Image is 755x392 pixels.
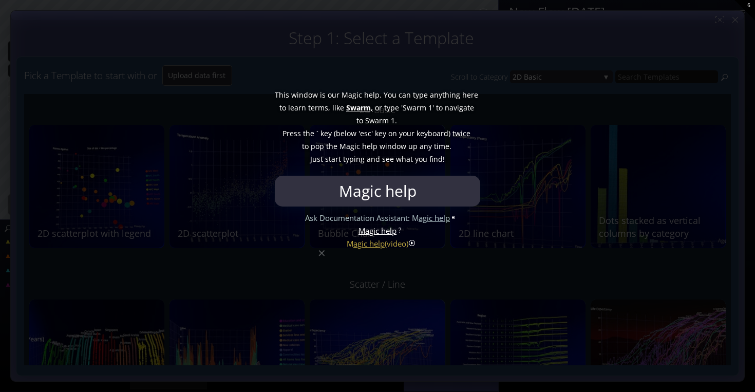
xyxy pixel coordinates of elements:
span: help [362,140,377,153]
span: find! [429,153,445,165]
input: Type to search [277,176,478,207]
span: agic help [419,213,450,223]
span: the [303,127,314,140]
span: You [384,88,397,101]
span: learn [288,101,306,114]
div: M (video) [347,237,408,250]
span: ` [316,127,318,140]
span: you [415,153,427,165]
span: the [326,140,337,153]
span: pop [311,140,324,153]
span: 1. [391,114,397,127]
span: 'esc' [358,127,373,140]
span: terms, [308,101,330,114]
span: agic help [353,238,385,249]
span: window [380,140,406,153]
span: can [399,88,411,101]
span: Magic [342,88,362,101]
span: time. [434,140,451,153]
span: Swarm [365,114,389,127]
span: up [408,140,418,153]
span: (below [334,127,356,140]
span: to [356,114,363,127]
span: to [436,101,443,114]
span: typing [343,153,365,165]
span: see [382,153,394,165]
span: Just [310,153,323,165]
span: key [320,127,332,140]
span: our [328,88,339,101]
span: type [384,101,399,114]
span: any [420,140,432,153]
span: on [388,127,397,140]
span: twice [452,127,470,140]
span: help. [364,88,382,101]
span: what [396,153,413,165]
span: here [462,88,478,101]
span: Swarm, [346,101,373,114]
span: 1' [428,101,434,114]
span: Magic [339,140,360,153]
span: or [375,101,382,114]
span: window [291,88,318,101]
span: your [399,127,414,140]
span: keyboard) [417,127,450,140]
div: Ask Documentation Assistant: M [305,212,450,225]
span: like [332,101,344,114]
span: navigate [445,101,474,114]
span: This [275,88,289,101]
span: type [413,88,428,101]
span: is [320,88,326,101]
span: anything [430,88,460,101]
span: and [367,153,380,165]
span: key [375,127,386,140]
span: start [325,153,341,165]
span: to [302,140,309,153]
span: 'Swarm [401,101,426,114]
span: to [279,101,286,114]
span: Press [282,127,301,140]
